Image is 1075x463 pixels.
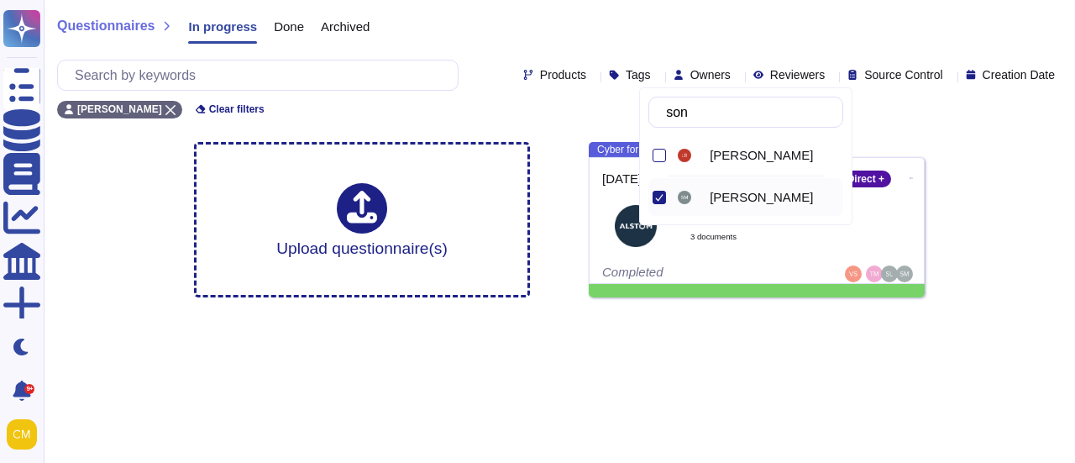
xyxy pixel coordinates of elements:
b: ALSTOM [690,212,858,228]
div: Sonia Merad [674,178,843,216]
div: 9+ [24,384,34,394]
div: Loïna Boisson [710,148,836,163]
span: Done [274,20,304,33]
span: Cyber form [589,142,655,157]
button: user [3,416,49,453]
span: Completed [602,265,663,279]
div: Sonia Merad [710,190,836,205]
div: Loïna Boisson [674,145,703,166]
img: user [678,191,691,204]
span: Questionnaires [57,19,155,33]
div: Loïna Boisson [674,136,843,174]
span: Products [540,69,586,81]
img: user [845,266,862,282]
img: user [678,149,691,162]
span: Creation Date [983,69,1055,81]
span: Clear filters [209,104,265,114]
input: Search by keywords [66,61,458,90]
span: In progress [188,20,257,33]
img: user [896,266,913,282]
span: Reviewers [770,69,825,81]
span: Archived [321,20,370,33]
div: Sonia Merad [674,187,703,208]
span: 3 document s [690,233,858,241]
img: Logo [615,205,657,247]
img: user [866,266,883,282]
img: user [881,266,898,282]
span: [DATE] [602,172,642,185]
input: Search by keywords [658,97,842,127]
div: D&B Direct + [815,171,891,187]
span: [PERSON_NAME] [710,190,813,205]
img: user [7,419,37,450]
div: Upload questionnaire(s) [276,183,448,256]
span: [PERSON_NAME] [77,104,162,114]
span: Source Control [864,69,942,81]
span: [PERSON_NAME] [710,148,813,163]
span: Owners [690,69,731,81]
span: Tags [626,69,651,81]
